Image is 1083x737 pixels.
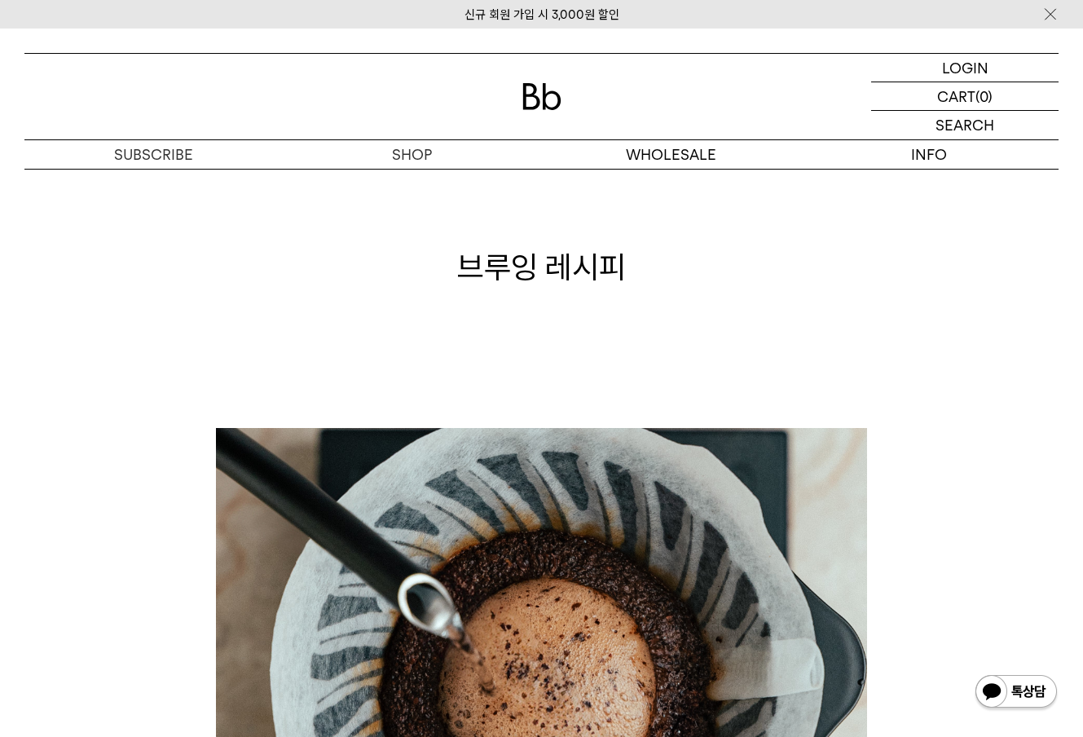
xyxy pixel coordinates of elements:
img: 로고 [522,83,561,110]
a: LOGIN [871,54,1059,82]
p: WHOLESALE [542,140,800,169]
img: 카카오톡 채널 1:1 채팅 버튼 [974,673,1059,713]
p: CART [937,82,975,110]
p: LOGIN [942,54,988,82]
a: SHOP [283,140,541,169]
p: SEARCH [936,111,994,139]
a: CART (0) [871,82,1059,111]
a: 신규 회원 가입 시 3,000원 할인 [464,7,619,22]
p: (0) [975,82,993,110]
h1: 브루잉 레시피 [24,245,1059,289]
p: INFO [800,140,1059,169]
a: SUBSCRIBE [24,140,283,169]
